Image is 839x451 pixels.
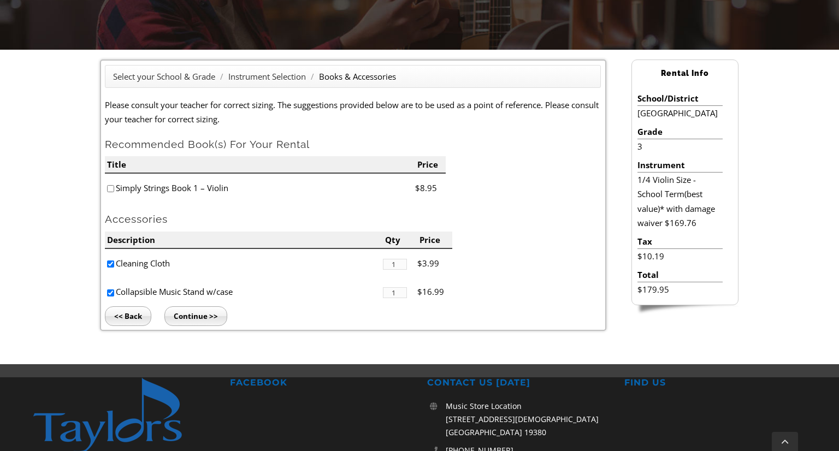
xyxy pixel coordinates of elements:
[637,268,722,282] li: Total
[415,156,446,174] li: Price
[446,400,609,438] p: Music Store Location [STREET_ADDRESS][DEMOGRAPHIC_DATA] [GEOGRAPHIC_DATA] 19380
[637,249,722,263] li: $10.19
[105,277,382,306] li: Collapsible Music Stand w/case
[637,139,722,153] li: 3
[105,249,382,278] li: Cleaning Cloth
[105,232,382,249] li: Description
[637,91,722,106] li: School/District
[624,377,806,389] h2: FIND US
[415,174,446,203] li: $8.95
[105,306,151,326] input: << Back
[417,249,452,278] li: $3.99
[217,71,226,82] span: /
[164,306,227,326] input: Continue >>
[319,69,396,84] li: Books & Accessories
[427,377,609,389] h2: CONTACT US [DATE]
[105,212,601,226] h2: Accessories
[637,173,722,230] li: 1/4 Violin Size - School Term(best value)* with damage waiver $169.76
[105,98,601,127] p: Please consult your teacher for correct sizing. The suggestions provided below are to be used as ...
[228,71,306,82] a: Instrument Selection
[105,156,415,174] li: Title
[417,232,452,249] li: Price
[632,64,738,83] h2: Rental Info
[417,277,452,306] li: $16.99
[637,234,722,249] li: Tax
[105,138,601,151] h2: Recommended Book(s) For Your Rental
[631,305,738,315] img: sidebar-footer.png
[637,282,722,296] li: $179.95
[637,106,722,120] li: [GEOGRAPHIC_DATA]
[308,71,317,82] span: /
[637,158,722,173] li: Instrument
[105,174,415,203] li: Simply Strings Book 1 – Violin
[383,232,418,249] li: Qty
[230,377,412,389] h2: FACEBOOK
[113,71,215,82] a: Select your School & Grade
[637,124,722,139] li: Grade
